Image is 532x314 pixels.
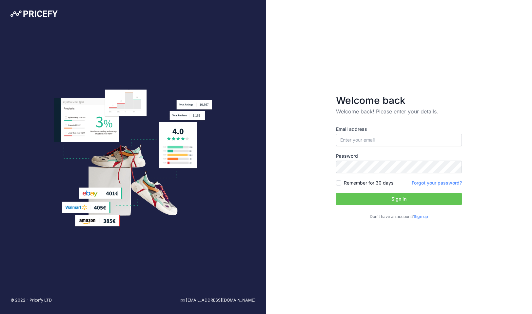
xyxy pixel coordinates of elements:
[336,126,462,132] label: Email address
[336,193,462,205] button: Sign in
[10,297,52,304] p: © 2022 - Pricefy LTD
[181,297,256,304] a: [EMAIL_ADDRESS][DOMAIN_NAME]
[412,180,462,186] a: Forgot your password?
[344,180,393,186] label: Remember for 30 days
[336,94,462,106] h3: Welcome back
[336,214,462,220] p: Don't have an account?
[336,153,462,159] label: Password
[336,108,462,115] p: Welcome back! Please enter your details.
[10,10,58,17] img: Pricefy
[336,134,462,146] input: Enter your email
[414,214,428,219] a: Sign up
